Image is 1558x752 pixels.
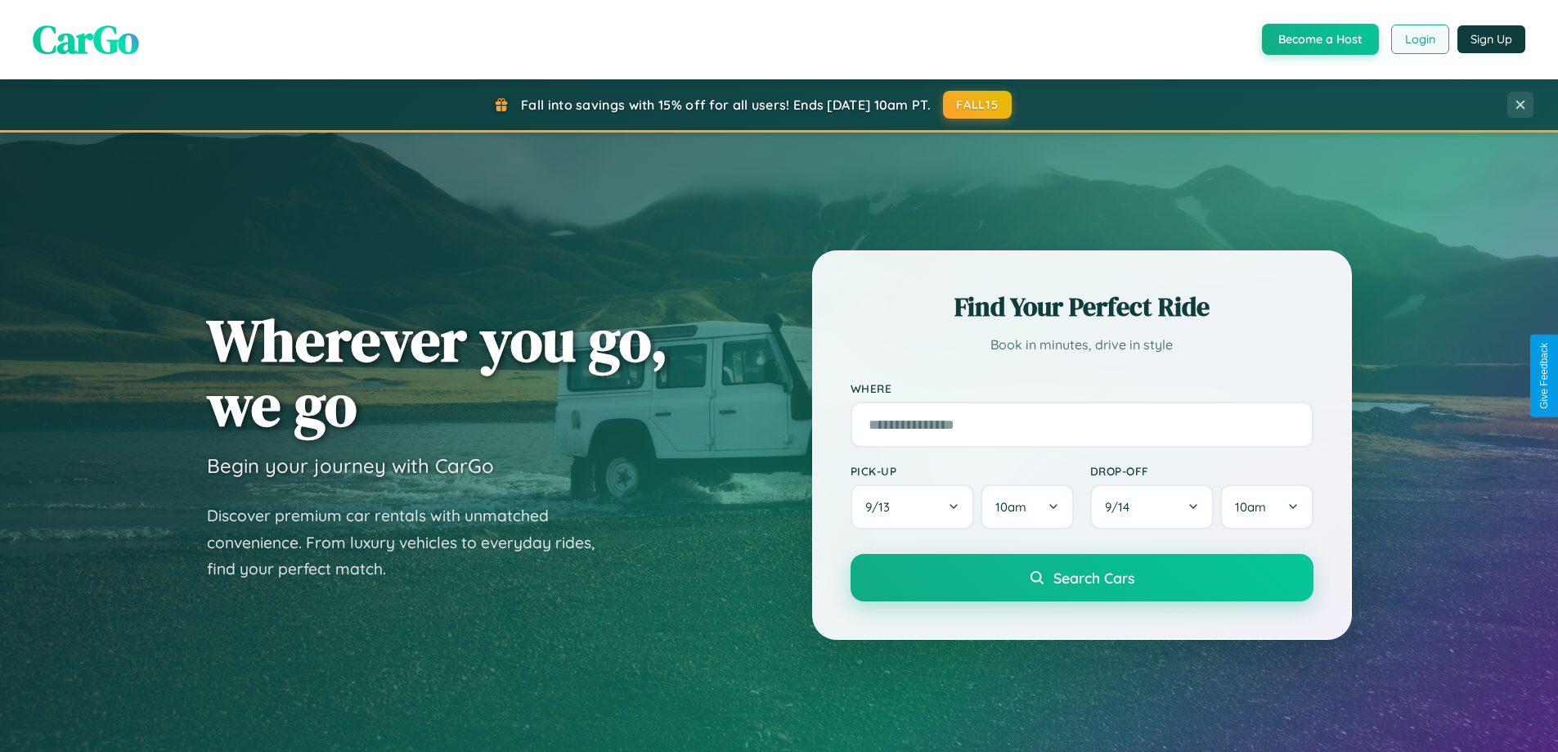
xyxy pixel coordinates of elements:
[943,91,1012,119] button: FALL15
[207,308,668,437] h1: Wherever you go, we go
[851,381,1313,395] label: Where
[865,499,898,515] span: 9 / 13
[851,554,1313,601] button: Search Cars
[33,12,139,66] span: CarGo
[1090,464,1313,478] label: Drop-off
[1090,484,1215,529] button: 9/14
[981,484,1073,529] button: 10am
[995,499,1026,515] span: 10am
[851,289,1313,325] h2: Find Your Perfect Ride
[1105,499,1138,515] span: 9 / 14
[1262,24,1379,55] button: Become a Host
[851,333,1313,357] p: Book in minutes, drive in style
[1053,569,1134,587] span: Search Cars
[851,484,975,529] button: 9/13
[207,453,494,478] h3: Begin your journey with CarGo
[851,464,1074,478] label: Pick-up
[1457,25,1525,53] button: Sign Up
[1538,343,1550,409] div: Give Feedback
[1235,499,1266,515] span: 10am
[1391,25,1449,54] button: Login
[1220,484,1313,529] button: 10am
[207,502,616,583] p: Discover premium car rentals with unmatched convenience. From luxury vehicles to everyday rides, ...
[521,97,931,113] span: Fall into savings with 15% off for all users! Ends [DATE] 10am PT.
